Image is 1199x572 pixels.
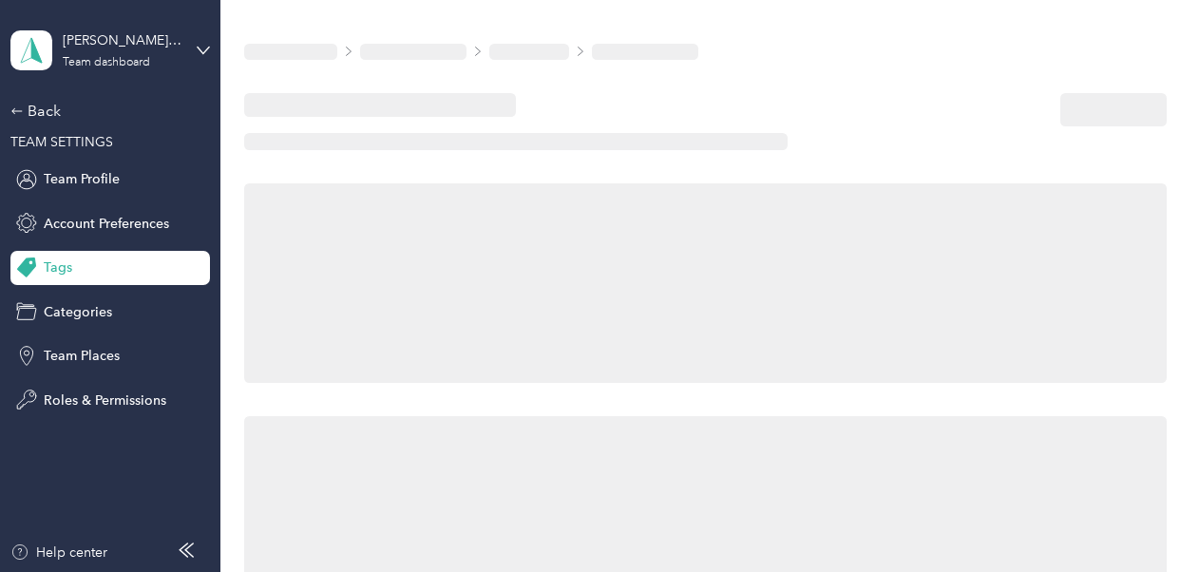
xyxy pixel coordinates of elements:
[44,302,112,322] span: Categories
[10,100,200,123] div: Back
[44,391,166,410] span: Roles & Permissions
[44,346,120,366] span: Team Places
[10,543,107,562] button: Help center
[63,57,150,68] div: Team dashboard
[1093,466,1199,572] iframe: Everlance-gr Chat Button Frame
[44,169,120,189] span: Team Profile
[44,214,169,234] span: Account Preferences
[63,30,181,50] div: [PERSON_NAME] Grammar
[10,134,113,150] span: TEAM SETTINGS
[44,257,72,277] span: Tags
